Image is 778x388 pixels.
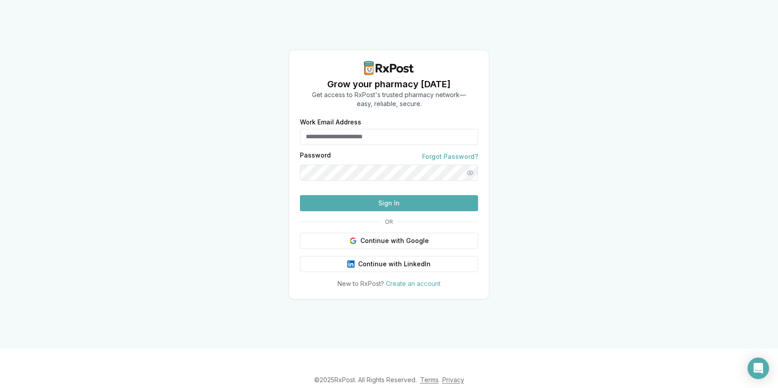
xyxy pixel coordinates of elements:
h1: Grow your pharmacy [DATE] [312,78,466,90]
img: LinkedIn [347,260,355,268]
label: Password [300,152,331,161]
span: New to RxPost? [338,280,384,287]
button: Continue with Google [300,233,478,249]
img: RxPost Logo [360,61,418,75]
label: Work Email Address [300,119,478,125]
p: Get access to RxPost's trusted pharmacy network— easy, reliable, secure. [312,90,466,108]
a: Forgot Password? [422,152,478,161]
a: Create an account [386,280,440,287]
button: Continue with LinkedIn [300,256,478,272]
button: Sign In [300,195,478,211]
img: Google [350,237,357,244]
a: Terms [420,376,439,384]
span: OR [381,218,397,226]
a: Privacy [442,376,464,384]
button: Show password [462,165,478,181]
div: Open Intercom Messenger [748,358,769,379]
